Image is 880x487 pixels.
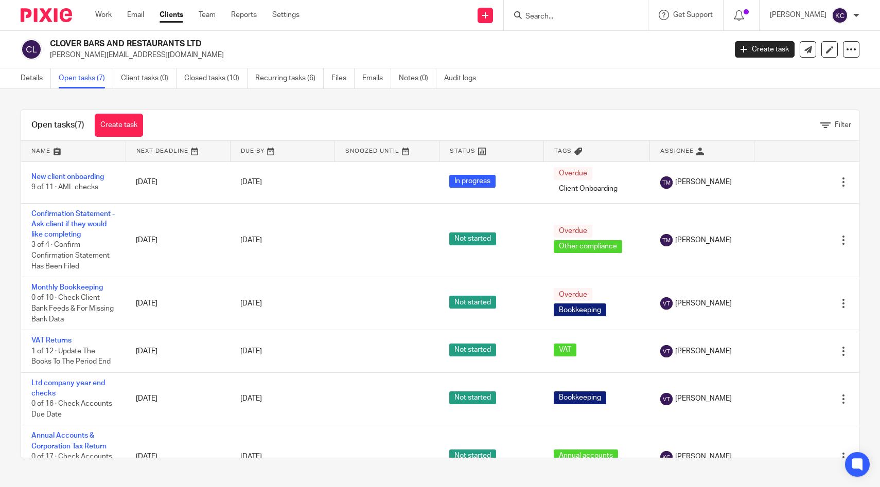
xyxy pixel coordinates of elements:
[554,225,592,238] span: Overdue
[126,161,230,203] td: [DATE]
[126,203,230,277] td: [DATE]
[126,372,230,425] td: [DATE]
[660,234,673,246] img: svg%3E
[272,10,300,20] a: Settings
[660,176,673,189] img: svg%3E
[31,453,112,481] span: 0 of 17 · Check Accounts Due Date (open task for date)
[31,295,114,323] span: 0 of 10 · Check Client Bank Feeds & For Missing Bank Data
[21,39,42,60] img: svg%3E
[675,346,732,356] span: [PERSON_NAME]
[240,178,262,186] span: [DATE]
[95,10,112,20] a: Work
[362,68,391,88] a: Emails
[832,7,848,24] img: svg%3E
[255,68,324,88] a: Recurring tasks (6)
[231,10,257,20] a: Reports
[240,237,262,244] span: [DATE]
[199,10,216,20] a: Team
[554,183,623,195] span: Client Onboarding
[240,300,262,307] span: [DATE]
[554,148,572,154] span: Tags
[59,68,113,88] a: Open tasks (7)
[675,393,732,404] span: [PERSON_NAME]
[126,277,230,330] td: [DATE]
[126,330,230,372] td: [DATE]
[554,344,576,356] span: VAT
[240,454,262,461] span: [DATE]
[184,68,248,88] a: Closed tasks (10)
[444,68,484,88] a: Audit logs
[345,148,399,154] span: Snoozed Until
[675,452,732,462] span: [PERSON_NAME]
[240,395,262,403] span: [DATE]
[660,451,673,463] img: svg%3E
[673,11,713,19] span: Get Support
[660,345,673,357] img: svg%3E
[554,240,622,253] span: Other compliance
[240,348,262,355] span: [DATE]
[21,68,51,88] a: Details
[31,120,84,131] h1: Open tasks
[660,393,673,405] img: svg%3E
[449,344,496,356] span: Not started
[31,348,111,366] span: 1 of 12 · Update The Books To The Period End
[675,177,732,187] span: [PERSON_NAME]
[31,432,107,449] a: Annual Accounts & Corporation Tax Return
[554,449,618,462] span: Annual accounts
[449,296,496,309] span: Not started
[449,449,496,462] span: Not started
[121,68,177,88] a: Client tasks (0)
[675,235,732,245] span: [PERSON_NAME]
[31,173,104,181] a: New client onboarding
[675,298,732,309] span: [PERSON_NAME]
[31,242,110,270] span: 3 of 4 · Confirm Confirmation Statement Has Been Filed
[50,50,719,60] p: [PERSON_NAME][EMAIL_ADDRESS][DOMAIN_NAME]
[524,12,617,22] input: Search
[554,167,592,180] span: Overdue
[450,148,476,154] span: Status
[95,114,143,137] a: Create task
[21,8,72,22] img: Pixie
[449,232,496,245] span: Not started
[449,175,496,188] span: In progress
[399,68,436,88] a: Notes (0)
[770,10,826,20] p: [PERSON_NAME]
[331,68,355,88] a: Files
[31,184,98,191] span: 9 of 11 · AML checks
[835,121,851,129] span: Filter
[735,41,795,58] a: Create task
[75,121,84,129] span: (7)
[554,303,606,316] span: Bookkeeping
[554,391,606,404] span: Bookkeeping
[554,288,592,301] span: Overdue
[127,10,144,20] a: Email
[31,380,105,397] a: Ltd company year end checks
[50,39,586,49] h2: CLOVER BARS AND RESTAURANTS LTD
[31,337,72,344] a: VAT Returns
[31,401,112,419] span: 0 of 16 · Check Accounts Due Date
[660,297,673,310] img: svg%3E
[31,210,115,239] a: Confirmation Statement - Ask client if they would like completing
[31,284,103,291] a: Monthly Bookkeeping
[449,391,496,404] span: Not started
[160,10,183,20] a: Clients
